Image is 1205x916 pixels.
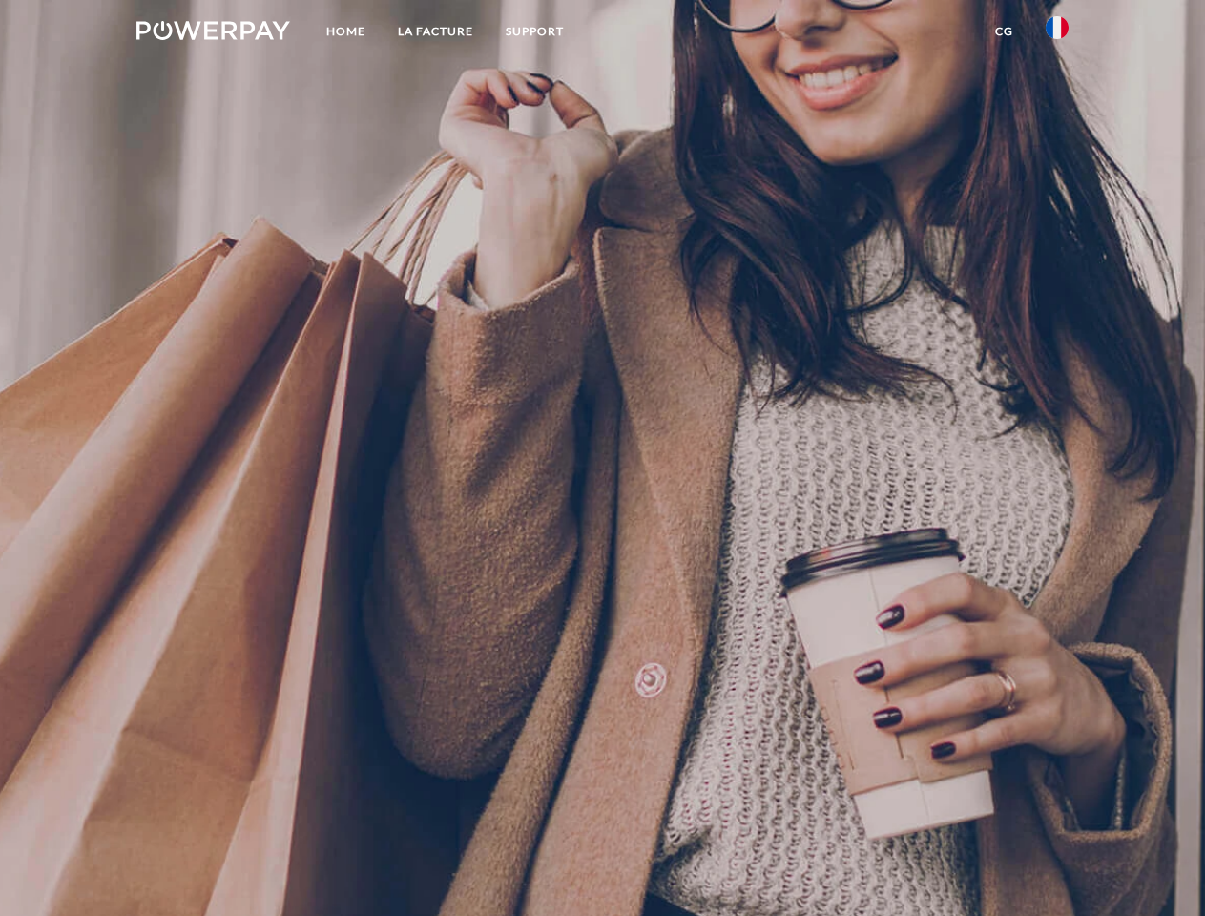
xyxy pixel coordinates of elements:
[489,14,580,49] a: Support
[382,14,489,49] a: LA FACTURE
[979,14,1029,49] a: CG
[1046,16,1069,39] img: fr
[310,14,382,49] a: Home
[136,21,290,40] img: logo-powerpay-white.svg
